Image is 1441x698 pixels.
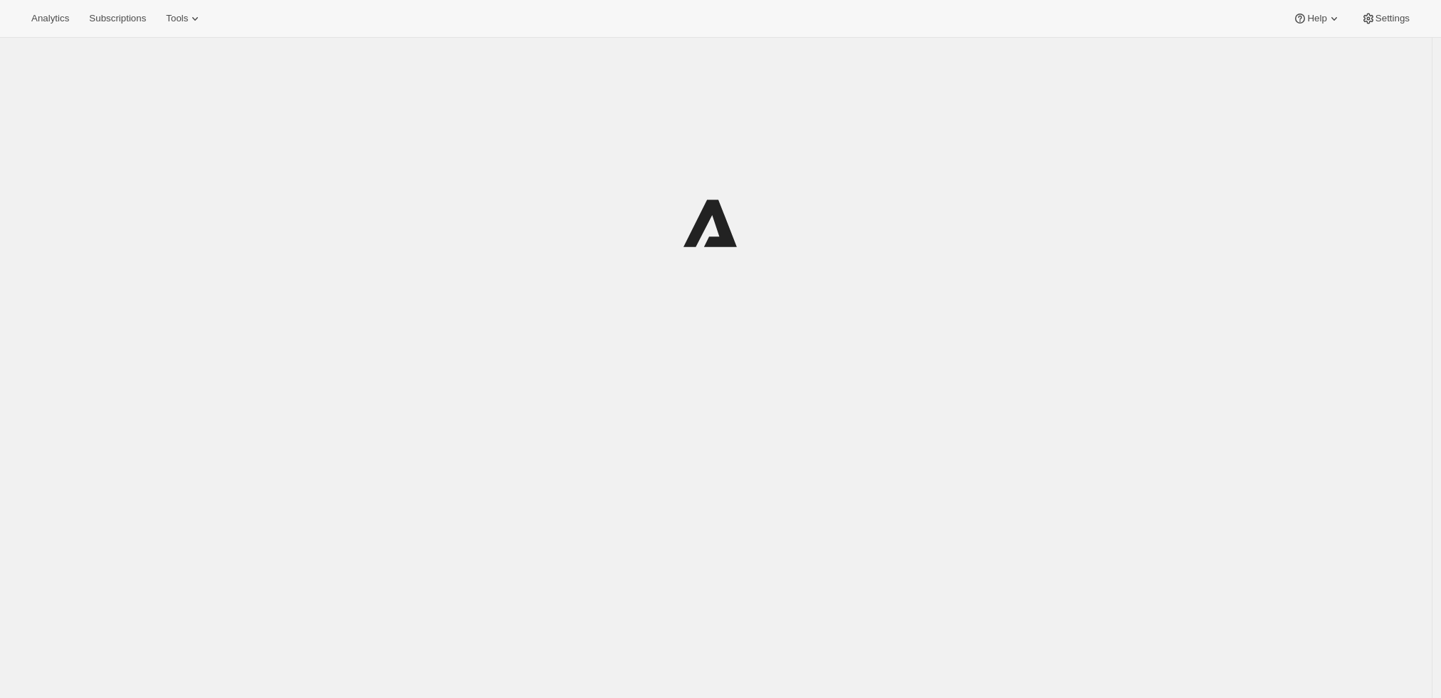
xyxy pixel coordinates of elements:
span: Subscriptions [89,13,146,24]
button: Analytics [23,9,78,28]
span: Help [1307,13,1326,24]
button: Help [1284,9,1349,28]
button: Tools [157,9,211,28]
span: Tools [166,13,188,24]
button: Subscriptions [80,9,154,28]
span: Analytics [31,13,69,24]
span: Settings [1375,13,1410,24]
button: Settings [1353,9,1418,28]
